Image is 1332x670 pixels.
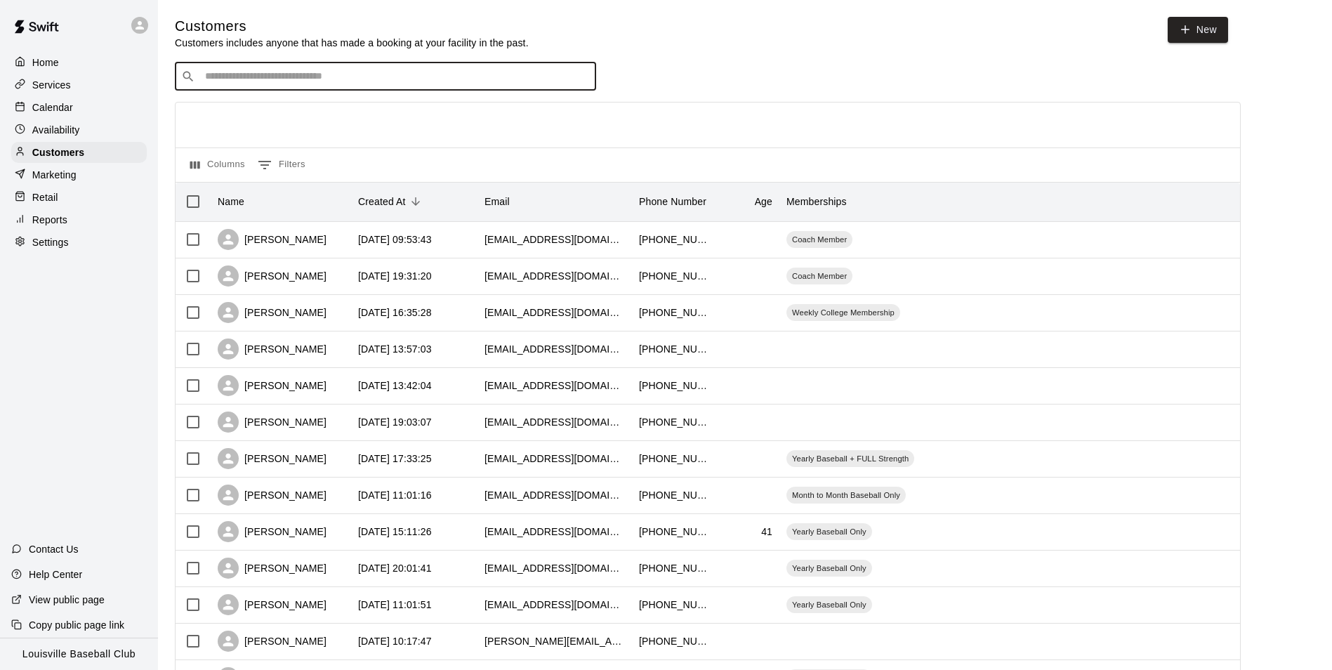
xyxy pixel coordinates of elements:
[484,488,625,502] div: erin_waters@hotmail.com
[218,182,244,221] div: Name
[484,452,625,466] div: bethrn42@gmail.com
[218,302,327,323] div: [PERSON_NAME]
[187,154,249,176] button: Select columns
[351,182,477,221] div: Created At
[786,182,847,221] div: Memberships
[11,97,147,118] a: Calendar
[639,452,709,466] div: +13179033902
[639,634,709,648] div: +15024178427
[254,154,309,176] button: Show filters
[786,231,852,248] div: Coach Member
[786,599,872,610] span: Yearly Baseball Only
[11,74,147,96] a: Services
[484,269,625,283] div: rmorris40@icloud.com
[484,525,625,539] div: leedowning33@gmail.com
[11,187,147,208] a: Retail
[218,375,327,396] div: [PERSON_NAME]
[484,182,510,221] div: Email
[218,521,327,542] div: [PERSON_NAME]
[11,142,147,163] a: Customers
[358,634,432,648] div: 2025-08-09 10:17:47
[761,525,772,539] div: 41
[218,631,327,652] div: [PERSON_NAME]
[211,182,351,221] div: Name
[484,306,625,320] div: michaelwinnlippe@gmail.com
[406,192,426,211] button: Sort
[32,190,58,204] p: Retail
[484,379,625,393] div: mlippe1717@gmail.com
[484,415,625,429] div: jwhitmore3@yahoo.com
[484,598,625,612] div: brittfletcher@hotmail.com
[639,598,709,612] div: +15025105206
[358,306,432,320] div: 2025-08-18 16:35:28
[29,593,105,607] p: View public page
[358,379,432,393] div: 2025-08-18 13:42:04
[29,567,82,582] p: Help Center
[639,488,709,502] div: +15028363381
[358,342,432,356] div: 2025-08-18 13:57:03
[218,485,327,506] div: [PERSON_NAME]
[358,182,406,221] div: Created At
[779,182,990,221] div: Memberships
[786,304,900,321] div: Weekly College Membership
[218,339,327,360] div: [PERSON_NAME]
[786,270,852,282] span: Coach Member
[786,596,872,613] div: Yearly Baseball Only
[786,487,906,504] div: Month to Month Baseball Only
[32,145,84,159] p: Customers
[11,164,147,185] a: Marketing
[477,182,632,221] div: Email
[639,182,706,221] div: Phone Number
[11,232,147,253] a: Settings
[29,618,124,632] p: Copy public page link
[786,268,852,284] div: Coach Member
[175,63,596,91] div: Search customers by name or email
[786,453,914,464] span: Yearly Baseball + FULL Strength
[639,561,709,575] div: +15024172614
[639,269,709,283] div: +18598933135
[11,52,147,73] a: Home
[11,209,147,230] div: Reports
[639,232,709,247] div: +18598933135
[786,563,872,574] span: Yearly Baseball Only
[175,17,529,36] h5: Customers
[32,100,73,114] p: Calendar
[786,234,852,245] span: Coach Member
[218,448,327,469] div: [PERSON_NAME]
[358,452,432,466] div: 2025-08-11 17:33:25
[358,525,432,539] div: 2025-08-10 15:11:26
[218,412,327,433] div: [PERSON_NAME]
[32,168,77,182] p: Marketing
[32,78,71,92] p: Services
[11,119,147,140] a: Availability
[716,182,779,221] div: Age
[639,525,709,539] div: +15026814388
[484,342,625,356] div: phil@pittsteam.com
[358,561,432,575] div: 2025-08-09 20:01:41
[358,269,432,283] div: 2025-08-18 19:31:20
[32,55,59,70] p: Home
[358,488,432,502] div: 2025-08-11 11:01:16
[786,560,872,577] div: Yearly Baseball Only
[639,415,709,429] div: +12708603881
[484,561,625,575] div: tylerharrisoncarter@gmail.com
[218,229,327,250] div: [PERSON_NAME]
[218,558,327,579] div: [PERSON_NAME]
[218,265,327,287] div: [PERSON_NAME]
[29,542,79,556] p: Contact Us
[639,342,709,356] div: +15029946899
[786,526,872,537] span: Yearly Baseball Only
[786,450,914,467] div: Yearly Baseball + FULL Strength
[32,213,67,227] p: Reports
[22,647,136,662] p: Louisville Baseball Club
[358,598,432,612] div: 2025-08-09 11:01:51
[1168,17,1228,43] a: New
